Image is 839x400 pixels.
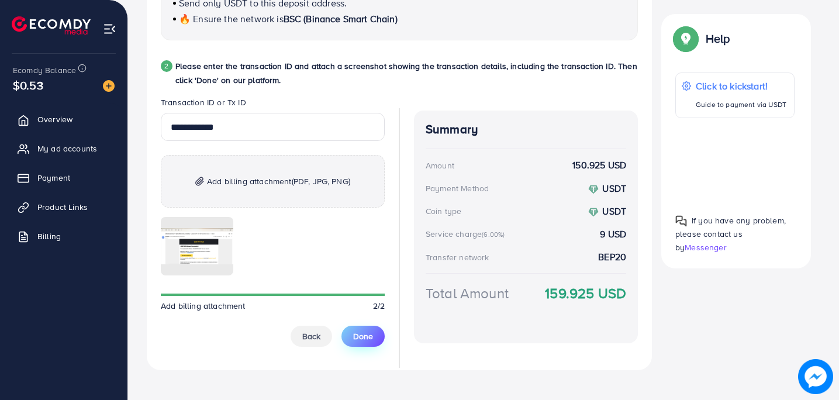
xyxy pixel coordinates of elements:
[13,77,43,94] span: $0.53
[600,227,626,241] strong: 9 USD
[37,230,61,242] span: Billing
[37,201,88,213] span: Product Links
[426,205,461,217] div: Coin type
[9,137,119,160] a: My ad accounts
[195,177,204,187] img: img
[9,225,119,248] a: Billing
[291,326,332,347] button: Back
[602,205,626,218] strong: USDT
[161,228,233,264] img: img uploaded
[426,182,489,194] div: Payment Method
[696,79,786,93] p: Click to kickstart!
[341,326,385,347] button: Done
[9,166,119,189] a: Payment
[426,122,626,137] h4: Summary
[292,175,350,187] span: (PDF, JPG, PNG)
[685,242,726,253] span: Messenger
[675,215,687,227] img: Popup guide
[588,184,599,195] img: coin
[103,22,116,36] img: menu
[588,207,599,218] img: coin
[37,143,97,154] span: My ad accounts
[37,113,72,125] span: Overview
[207,174,350,188] span: Add billing attachment
[426,251,489,263] div: Transfer network
[12,16,91,35] img: logo
[482,230,505,239] small: (6.00%)
[426,160,454,171] div: Amount
[179,12,284,25] span: 🔥 Ensure the network is
[161,96,385,113] legend: Transaction ID or Tx ID
[696,98,786,112] p: Guide to payment via USDT
[572,158,626,172] strong: 150.925 USD
[9,108,119,131] a: Overview
[284,12,398,25] span: BSC (Binance Smart Chain)
[426,283,509,304] div: Total Amount
[37,172,70,184] span: Payment
[13,64,76,76] span: Ecomdy Balance
[598,250,626,264] strong: BEP20
[426,228,508,240] div: Service charge
[103,80,115,92] img: image
[798,359,833,394] img: image
[161,300,246,312] span: Add billing attachment
[602,182,626,195] strong: USDT
[353,330,373,342] span: Done
[161,60,172,72] div: 2
[175,59,638,87] p: Please enter the transaction ID and attach a screenshot showing the transaction details, includin...
[9,195,119,219] a: Product Links
[675,215,786,253] span: If you have any problem, please contact us by
[302,330,320,342] span: Back
[545,283,626,304] strong: 159.925 USD
[373,300,385,312] span: 2/2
